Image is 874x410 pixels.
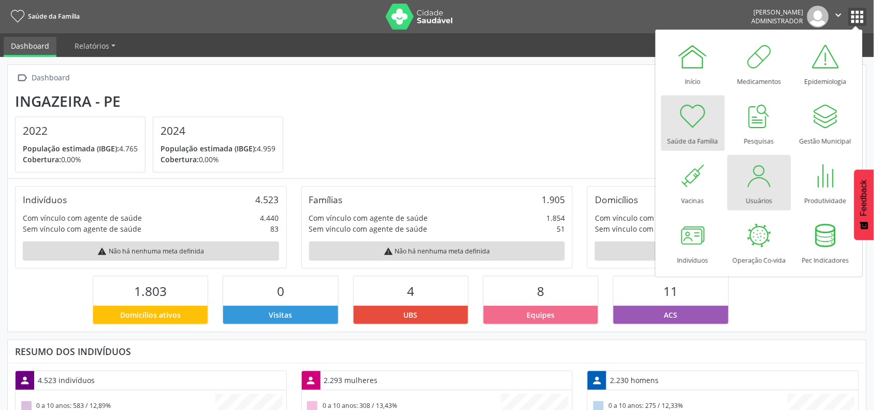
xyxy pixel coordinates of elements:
[161,124,275,137] h4: 2024
[23,143,138,154] p: 4.765
[23,124,138,137] h4: 2022
[30,70,72,86] div: Dashboard
[661,36,725,91] a: Início
[28,12,80,21] span: Saúde da Família
[15,70,30,86] i: 
[321,371,382,389] div: 2.293 mulheres
[161,144,257,153] span: População estimada (IBGE):
[256,194,279,205] div: 4.523
[309,194,343,205] div: Famílias
[807,6,829,27] img: img
[260,213,279,223] div: 4.440
[664,282,678,300] span: 11
[606,371,662,389] div: 2.230 homens
[727,95,791,151] a: Pesquisas
[15,93,290,110] div: Ingazeira - PE
[794,155,857,210] a: Produtividade
[7,8,80,25] a: Saúde da Família
[277,282,284,300] span: 0
[537,282,545,300] span: 8
[661,215,725,270] a: Indivíduos
[23,154,138,165] p: 0,00%
[134,282,167,300] span: 1.803
[727,215,791,270] a: Operação Co-vida
[15,70,72,86] a:  Dashboard
[829,6,849,27] button: 
[527,309,555,320] span: Equipes
[664,309,678,320] span: ACS
[120,309,181,320] span: Domicílios ativos
[557,223,565,234] div: 51
[384,247,393,256] i: warning
[269,309,292,320] span: Visitas
[23,154,61,164] span: Cobertura:
[407,282,414,300] span: 4
[727,155,791,210] a: Usuários
[23,213,142,223] div: Com vínculo com agente de saúde
[34,371,98,389] div: 4.523 indivíduos
[591,375,603,386] i: person
[309,242,565,261] div: Não há nenhuma meta definida
[542,194,565,205] div: 1.905
[23,223,141,234] div: Sem vínculo com agente de saúde
[595,242,851,261] div: Não há nenhuma meta definida
[404,309,418,320] span: UBS
[849,8,867,26] button: apps
[794,215,857,270] a: Pec Indicadores
[161,143,275,154] p: 4.959
[546,213,565,223] div: 1.854
[860,180,869,216] span: Feedback
[75,41,109,51] span: Relatórios
[794,36,857,91] a: Epidemiologia
[727,36,791,91] a: Medicamentos
[595,223,713,234] div: Sem vínculo com agente de saúde
[752,17,804,25] span: Administrador
[595,213,714,223] div: Com vínculo com agente de saúde
[854,169,874,240] button: Feedback - Mostrar pesquisa
[15,346,859,357] div: Resumo dos indivíduos
[161,154,199,164] span: Cobertura:
[661,155,725,210] a: Vacinas
[161,154,275,165] p: 0,00%
[23,144,119,153] span: População estimada (IBGE):
[4,37,56,57] a: Dashboard
[23,242,279,261] div: Não há nenhuma meta definida
[23,194,67,205] div: Indivíduos
[98,247,107,256] i: warning
[661,95,725,151] a: Saúde da Família
[752,8,804,17] div: [PERSON_NAME]
[595,194,638,205] div: Domicílios
[309,213,428,223] div: Com vínculo com agente de saúde
[305,375,317,386] i: person
[833,9,844,21] i: 
[309,223,428,234] div: Sem vínculo com agente de saúde
[67,37,123,55] a: Relatórios
[271,223,279,234] div: 83
[794,95,857,151] a: Gestão Municipal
